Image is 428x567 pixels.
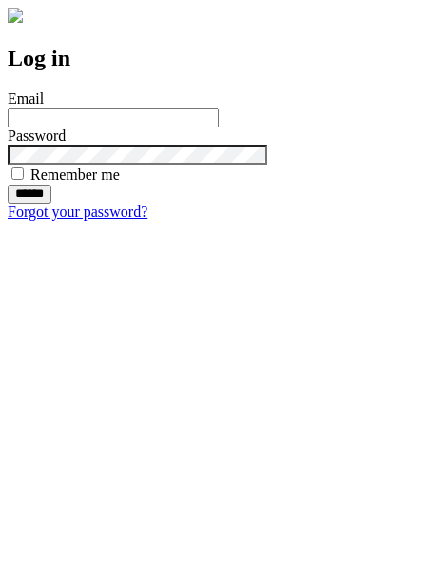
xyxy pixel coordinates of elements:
h2: Log in [8,46,420,71]
label: Password [8,127,66,144]
img: logo-4e3dc11c47720685a147b03b5a06dd966a58ff35d612b21f08c02c0306f2b779.png [8,8,23,23]
label: Email [8,90,44,107]
a: Forgot your password? [8,204,147,220]
label: Remember me [30,166,120,183]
